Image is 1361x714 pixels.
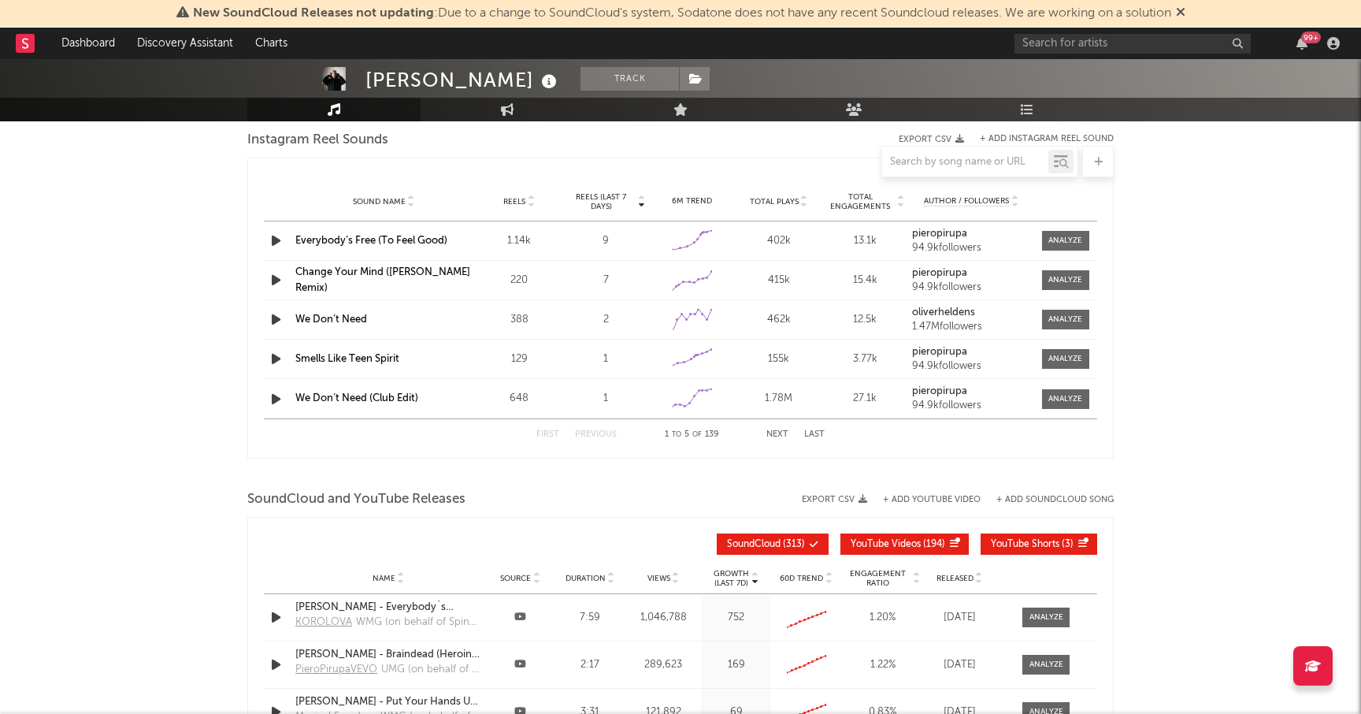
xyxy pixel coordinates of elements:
span: Total Engagements [826,192,896,211]
div: [PERSON_NAME] [365,67,561,93]
div: [PERSON_NAME] - Put Your Hands Up (Official Audio) [295,694,481,710]
a: We Don’t Need (Club Edit) [295,393,418,403]
div: 9 [566,233,645,249]
strong: oliverheldens [912,307,975,318]
div: 15.4k [826,273,905,288]
div: 1.14k [480,233,558,249]
span: Released [936,574,973,583]
span: Reels [503,197,525,206]
button: Previous [575,430,617,439]
a: We Don’t Need [295,314,367,325]
span: YouTube Videos [851,540,921,549]
div: 12.5k [826,312,905,328]
div: 415k [740,273,818,288]
a: Dashboard [50,28,126,59]
div: 94.9k followers [912,400,1030,411]
button: + Add SoundCloud Song [981,496,1114,504]
div: 1 5 139 [648,426,735,444]
a: Discovery Assistant [126,28,244,59]
span: Total Plays [750,197,799,206]
span: Sound Name [353,197,406,206]
div: + Add YouTube Video [867,496,981,504]
span: ( 313 ) [727,540,805,549]
a: pieropirupa [912,347,1030,358]
div: 648 [480,391,558,407]
button: First [536,430,559,439]
button: + Add SoundCloud Song [996,496,1114,504]
div: 7:59 [559,610,621,626]
p: Growth [714,569,749,578]
div: 3.77k [826,351,905,367]
strong: pieropirupa [912,386,967,396]
span: ( 3 ) [991,540,1074,549]
div: 1.22 % [845,657,920,673]
div: 1 [566,351,645,367]
div: 1 [566,391,645,407]
strong: pieropirupa [912,347,967,357]
span: Duration [566,574,606,583]
strong: pieropirupa [912,268,967,278]
div: 402k [740,233,818,249]
a: PieroPirupaVEVO [295,662,381,682]
div: 2 [566,312,645,328]
div: 289,623 [629,657,698,673]
button: Track [580,67,679,91]
button: Export CSV [802,495,867,504]
div: 388 [480,312,558,328]
span: SoundCloud [727,540,781,549]
a: pieropirupa [912,268,1030,279]
div: 94.9k followers [912,282,1030,293]
a: [PERSON_NAME] - Everybody`s Free([PERSON_NAME] & [PERSON_NAME] Remix) [295,600,481,615]
div: 1.20 % [845,610,920,626]
span: Views [647,574,670,583]
div: 7 [566,273,645,288]
a: Change Your Mind ([PERSON_NAME] Remix) [295,267,470,293]
span: Author / Followers [924,196,1009,206]
div: WMG (on behalf of Spinnin' Records (Distribution)); BMI - Broadcast Music Inc., and 2 Music Right... [356,615,481,630]
span: New SoundCloud Releases not updating [193,7,434,20]
span: Dismiss [1176,7,1185,20]
span: SoundCloud and YouTube Releases [247,490,465,509]
a: KOROLOVA [295,615,356,635]
span: Instagram Reel Sounds [247,131,388,150]
div: 94.9k followers [912,243,1030,254]
strong: pieropirupa [912,229,967,239]
span: to [672,431,681,438]
div: [DATE] [928,657,991,673]
div: [PERSON_NAME] - Braindead (Heroin Kills) (Lyric Video) [295,647,481,663]
div: 1.78M [740,391,818,407]
button: YouTube Videos(194) [840,534,969,555]
div: 169 [705,657,767,673]
a: Charts [244,28,299,59]
a: Everybody’s Free (To Feel Good) [295,236,447,246]
div: 129 [480,351,558,367]
span: Name [373,574,395,583]
div: 27.1k [826,391,905,407]
input: Search by song name or URL [882,156,1048,169]
a: oliverheldens [912,307,1030,318]
div: 155k [740,351,818,367]
a: pieropirupa [912,229,1030,240]
div: 220 [480,273,558,288]
div: UMG (on behalf of Universal-Island Records Ltd.); LatinAutor - UMPG, UMPI, Ultra Publishing, BMI ... [381,662,481,678]
span: Engagement Ratio [845,569,910,588]
button: 99+ [1296,37,1307,50]
button: Export CSV [899,135,964,144]
a: pieropirupa [912,386,1030,397]
button: + Add YouTube Video [883,496,981,504]
a: Smells Like Teen Spirit [295,354,399,364]
span: : Due to a change to SoundCloud's system, Sodatone does not have any recent Soundcloud releases. ... [193,7,1171,20]
button: SoundCloud(313) [717,534,829,555]
span: ( 194 ) [851,540,945,549]
div: 6M Trend [653,195,732,207]
span: of [692,431,702,438]
button: Last [804,430,825,439]
div: 94.9k followers [912,361,1030,372]
button: Next [766,430,788,439]
div: 2:17 [559,657,621,673]
span: Reels (last 7 days) [566,192,636,211]
div: 99 + [1301,32,1321,43]
span: 60D Trend [780,574,823,583]
div: 462k [740,312,818,328]
div: + Add Instagram Reel Sound [964,135,1114,143]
